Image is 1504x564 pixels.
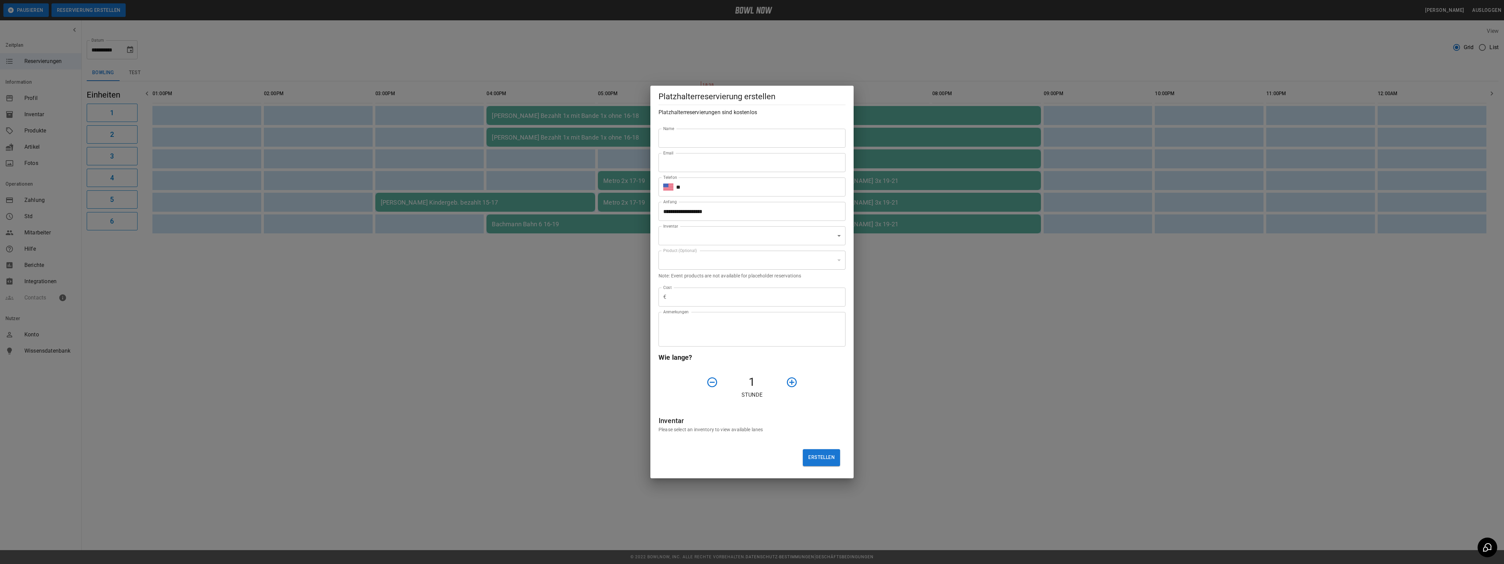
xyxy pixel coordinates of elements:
[663,199,677,205] label: Anfang
[659,108,845,117] h6: Platzhalterreservierungen sind kostenlos
[803,449,840,466] button: Erstellen
[659,226,845,245] div: ​
[659,352,845,363] h6: Wie lange?
[663,293,666,301] p: €
[663,182,673,192] button: Select country
[659,251,845,270] div: ​
[659,91,845,102] h5: Platzhalterreservierung erstellen
[659,426,845,433] p: Please select an inventory to view available lanes
[659,391,845,399] p: Stunde
[659,202,841,221] input: Choose date, selected date is Sep 23, 2025
[721,375,783,389] h4: 1
[663,174,677,180] label: Telefon
[659,272,845,279] p: Note: Event products are not available for placeholder reservations
[659,415,845,426] h6: Inventar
